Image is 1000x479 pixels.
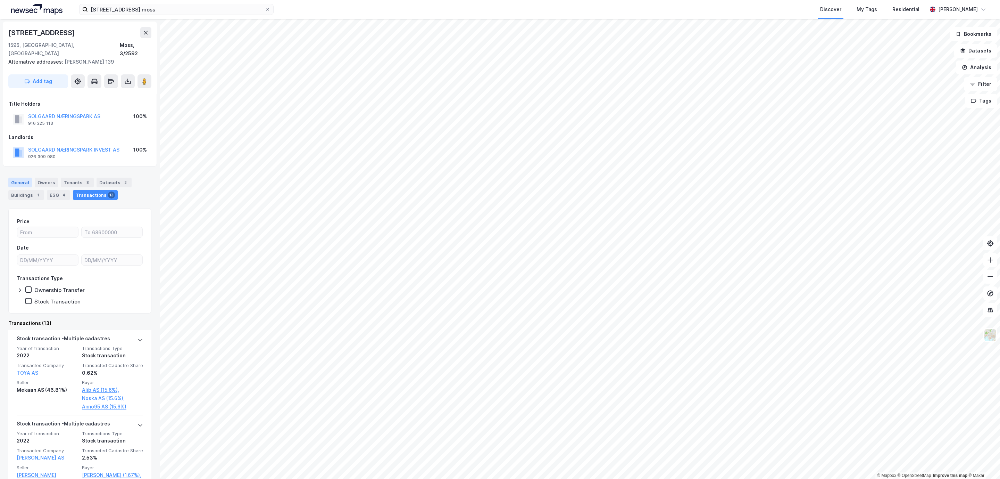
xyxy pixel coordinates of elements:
div: 916 225 113 [28,121,53,126]
div: 1596, [GEOGRAPHIC_DATA], [GEOGRAPHIC_DATA] [8,41,120,58]
div: 2022 [17,437,78,445]
div: 926 309 080 [28,154,56,160]
div: 2022 [17,351,78,360]
div: Price [17,217,30,226]
input: From [17,227,78,237]
div: Stock transaction [82,437,143,445]
a: Noska AS (15.6%), [82,394,143,403]
img: Z [984,328,997,342]
div: [PERSON_NAME] [938,5,978,14]
span: Transacted Cadastre Share [82,363,143,368]
a: TOYA AS [17,370,38,376]
div: Tenants [61,178,94,187]
div: 2.53% [82,454,143,462]
div: Transactions Type [17,274,63,283]
div: 4 [60,192,67,198]
div: Title Holders [9,100,151,108]
div: Stock Transaction [34,298,81,305]
input: Search by address, cadastre, landlords, tenants or people [88,4,265,15]
div: Landlords [9,133,151,141]
span: Transacted Cadastre Share [82,448,143,454]
div: Residential [892,5,919,14]
a: Mapbox [877,473,896,478]
span: Transactions Type [82,346,143,351]
span: Year of transaction [17,346,78,351]
div: Transactions [73,190,118,200]
input: DD/MM/YYYY [17,255,78,265]
span: Transacted Company [17,448,78,454]
button: Tags [965,94,997,108]
div: 2 [122,179,129,186]
button: Filter [964,77,997,91]
a: Improve this map [933,473,967,478]
button: Add tag [8,74,68,88]
div: 8 [84,179,91,186]
div: Owners [35,178,58,187]
span: Seller [17,380,78,385]
div: [PERSON_NAME] 139 [8,58,146,66]
div: Moss, 3/2592 [120,41,151,58]
div: 100% [133,146,147,154]
a: OpenStreetMap [898,473,931,478]
a: Anno95 AS (15.6%) [82,403,143,411]
input: DD/MM/YYYY [82,255,142,265]
div: Mekaan AS (46.81%) [17,386,78,394]
button: Analysis [956,60,997,74]
div: ESG [47,190,70,200]
span: Alternative addresses: [8,59,65,65]
div: Buildings [8,190,44,200]
div: Stock transaction - Multiple cadastres [17,420,110,431]
div: Discover [820,5,841,14]
input: To 68600000 [82,227,142,237]
span: Year of transaction [17,431,78,437]
div: Transactions (13) [8,319,151,327]
div: 100% [133,112,147,121]
div: 13 [108,192,115,198]
div: General [8,178,32,187]
iframe: Chat Widget [965,446,1000,479]
div: Stock transaction - Multiple cadastres [17,334,110,346]
span: Buyer [82,380,143,385]
div: My Tags [857,5,877,14]
img: logo.a4113a55bc3d86da70a041830d287a7e.svg [11,4,62,15]
button: Datasets [954,44,997,58]
span: Buyer [82,465,143,471]
div: Stock transaction [82,351,143,360]
span: Transactions Type [82,431,143,437]
button: Bookmarks [950,27,997,41]
div: Datasets [97,178,132,187]
span: Seller [17,465,78,471]
a: [PERSON_NAME] AS [17,455,64,461]
div: Date [17,244,29,252]
div: 1 [34,192,41,198]
div: [STREET_ADDRESS] [8,27,76,38]
span: Transacted Company [17,363,78,368]
div: Ownership Transfer [34,287,85,293]
div: 0.62% [82,369,143,377]
a: Alib AS (15.6%), [82,386,143,394]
